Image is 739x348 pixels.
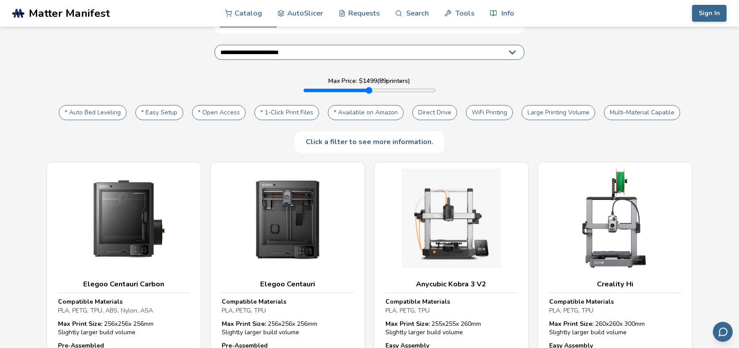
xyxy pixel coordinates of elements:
span: PLA, PETG, TPU [385,306,430,315]
button: Direct Drive [412,105,457,120]
button: * Easy Setup [135,105,183,120]
strong: Compatible Materials [58,297,123,306]
h3: Creality Hi [549,280,681,289]
span: PLA, PETG, TPU, ABS, Nylon, ASA [58,306,153,315]
strong: Max Print Size: [222,320,266,328]
span: Matter Manifest [29,7,110,20]
button: Send feedback via email [713,322,733,342]
button: * Auto Bed Leveling [59,105,127,120]
span: PLA, PETG, TPU [222,306,266,315]
strong: Compatible Materials [549,297,614,306]
button: WiFi Printing [466,105,513,120]
h3: Elegoo Centauri Carbon [58,280,190,289]
button: * Open Access [192,105,246,120]
div: 255 x 255 x 260 mm Slightly larger build volume [385,320,517,337]
div: 260 x 260 x 300 mm Slightly larger build volume [549,320,681,337]
label: Max Price: $ 1499 ( 89 printers) [329,78,411,85]
button: * Available on Amazon [328,105,404,120]
h3: Anycubic Kobra 3 V2 [385,280,517,289]
button: Multi-Material Capable [604,105,680,120]
div: 256 x 256 x 256 mm Slightly larger build volume [222,320,354,337]
strong: Max Print Size: [385,320,430,328]
button: Large Printing Volume [522,105,595,120]
strong: Max Print Size: [58,320,102,328]
h3: Elegoo Centauri [222,280,354,289]
button: * 1-Click Print Files [254,105,319,120]
strong: Compatible Materials [222,297,286,306]
strong: Compatible Materials [385,297,450,306]
button: Sign In [692,5,727,22]
span: PLA, PETG, TPU [549,306,593,315]
div: Click a filter to see more information. [295,131,444,152]
div: 256 x 256 x 256 mm Slightly larger build volume [58,320,190,337]
strong: Max Print Size: [549,320,593,328]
